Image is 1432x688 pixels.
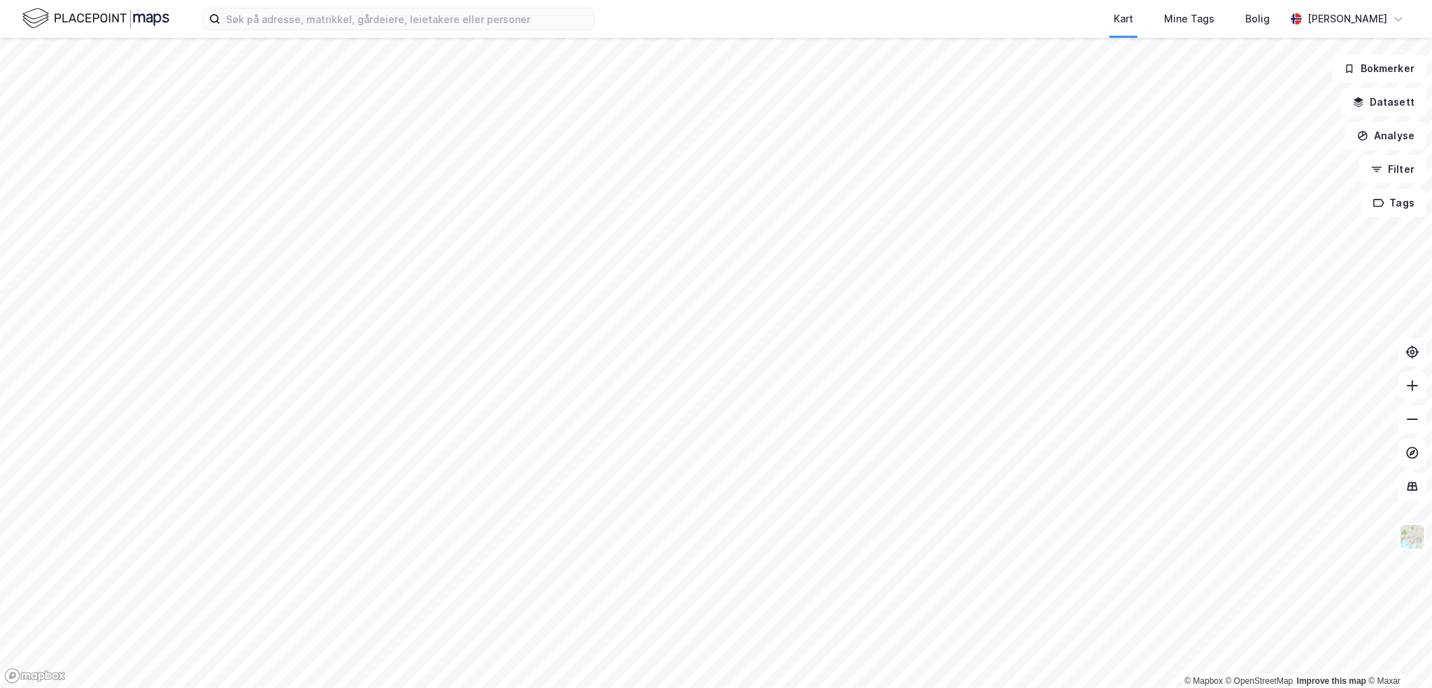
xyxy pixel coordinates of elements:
[1164,10,1214,27] div: Mine Tags
[1332,55,1426,83] button: Bokmerker
[1341,88,1426,116] button: Datasett
[1361,189,1426,217] button: Tags
[1184,676,1223,686] a: Mapbox
[220,8,594,29] input: Søk på adresse, matrikkel, gårdeiere, leietakere eller personer
[1226,676,1293,686] a: OpenStreetMap
[1245,10,1270,27] div: Bolig
[1307,10,1387,27] div: [PERSON_NAME]
[1362,621,1432,688] iframe: Chat Widget
[1362,621,1432,688] div: Kontrollprogram for chat
[1359,155,1426,183] button: Filter
[1399,524,1426,550] img: Z
[1297,676,1366,686] a: Improve this map
[4,668,66,684] a: Mapbox homepage
[1114,10,1133,27] div: Kart
[1345,122,1426,150] button: Analyse
[22,6,169,31] img: logo.f888ab2527a4732fd821a326f86c7f29.svg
